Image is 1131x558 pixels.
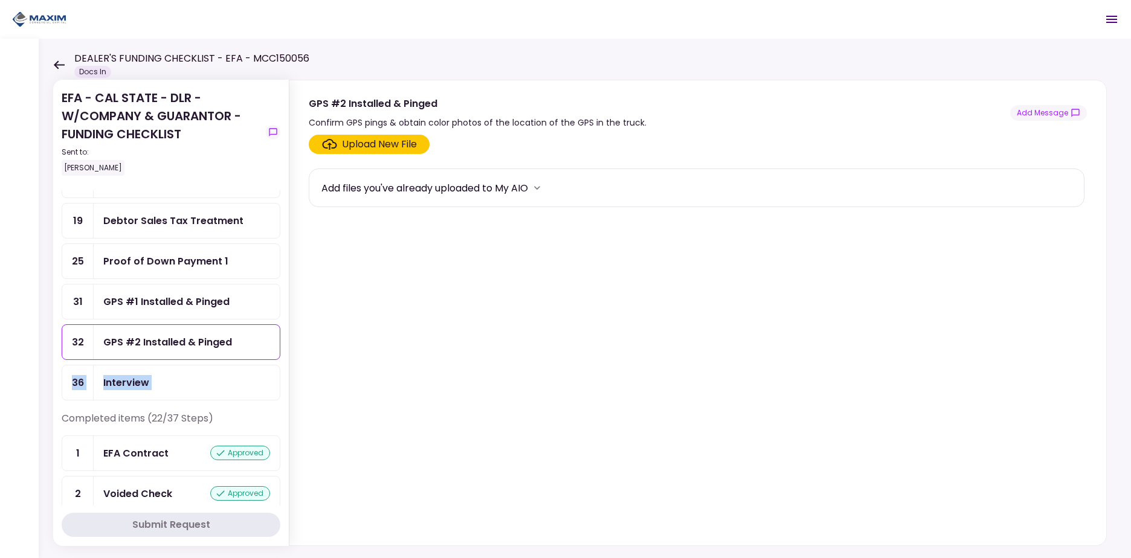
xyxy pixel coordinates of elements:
div: approved [210,486,270,501]
button: show-messages [1010,105,1087,121]
div: 2 [62,476,94,511]
div: Add files you've already uploaded to My AIO [321,181,528,196]
div: 25 [62,244,94,278]
a: 19Debtor Sales Tax Treatment [62,203,280,239]
div: 36 [62,365,94,400]
div: GPS #2 Installed & PingedConfirm GPS pings & obtain color photos of the location of the GPS in th... [289,80,1107,546]
div: EFA - CAL STATE - DLR - W/COMPANY & GUARANTOR - FUNDING CHECKLIST [62,89,261,176]
div: approved [210,446,270,460]
a: 2Voided Checkapproved [62,476,280,512]
div: Debtor Sales Tax Treatment [103,213,243,228]
div: Completed items (22/37 Steps) [62,411,280,435]
span: Click here to upload the required document [309,135,430,154]
div: [PERSON_NAME] [62,160,124,176]
button: show-messages [266,125,280,139]
div: GPS #2 Installed & Pinged [103,335,232,350]
a: 36Interview [62,365,280,400]
a: 1EFA Contractapproved [62,435,280,471]
button: Submit Request [62,513,280,537]
div: GPS #1 Installed & Pinged [103,294,230,309]
div: Voided Check [103,486,172,501]
div: Proof of Down Payment 1 [103,254,228,269]
button: Open menu [1097,5,1126,34]
div: Sent to: [62,147,261,158]
div: Docs In [74,66,111,78]
div: 31 [62,284,94,319]
div: 1 [62,436,94,470]
div: Submit Request [132,518,210,532]
div: EFA Contract [103,446,169,461]
div: Confirm GPS pings & obtain color photos of the location of the GPS in the truck. [309,115,646,130]
div: 32 [62,325,94,359]
a: 32GPS #2 Installed & Pinged [62,324,280,360]
div: GPS #2 Installed & Pinged [309,96,646,111]
h1: DEALER'S FUNDING CHECKLIST - EFA - MCC150056 [74,51,309,66]
div: Upload New File [342,137,417,152]
a: 25Proof of Down Payment 1 [62,243,280,279]
button: more [528,179,546,197]
div: Interview [103,375,149,390]
a: 31GPS #1 Installed & Pinged [62,284,280,319]
img: Partner icon [12,10,66,28]
div: 19 [62,204,94,238]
